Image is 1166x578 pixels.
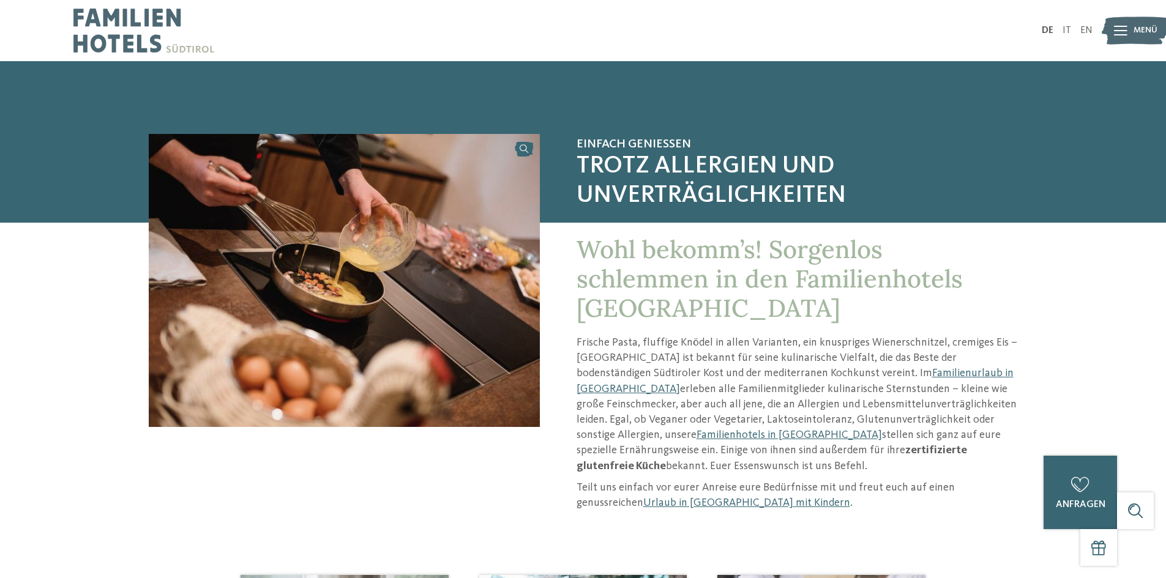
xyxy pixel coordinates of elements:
span: Menü [1134,24,1157,37]
span: trotz Allergien und Unverträglichkeiten [577,152,1018,210]
a: IT [1063,26,1071,35]
span: Wohl bekomm’s! Sorgenlos schlemmen in den Familienhotels [GEOGRAPHIC_DATA] [577,234,963,324]
a: EN [1080,26,1093,35]
img: Glutenfreies Hotel in Südtirol [149,134,540,427]
span: anfragen [1056,500,1105,509]
strong: zertifizierte glutenfreie Küche [577,445,967,471]
p: Frische Pasta, fluffige Knödel in allen Varianten, ein knuspriges Wienerschnitzel, cremiges Eis –... [577,335,1018,474]
span: Einfach genießen [577,137,1018,152]
a: Familienurlaub in [GEOGRAPHIC_DATA] [577,368,1014,394]
a: Urlaub in [GEOGRAPHIC_DATA] mit Kindern [643,497,850,508]
a: DE [1042,26,1053,35]
a: anfragen [1044,456,1117,529]
a: Familienhotels in [GEOGRAPHIC_DATA] [697,429,882,440]
p: Teilt uns einfach vor eurer Anreise eure Bedürfnisse mit und freut euch auf einen genussreichen . [577,480,1018,511]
